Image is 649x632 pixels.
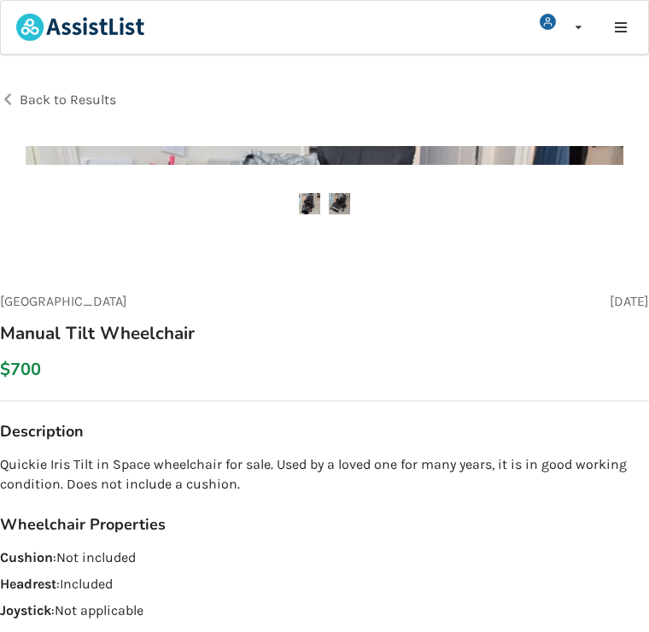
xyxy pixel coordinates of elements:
[16,14,144,41] img: assistlist-logo
[299,193,320,214] img: manual tilt wheelchair-wheelchair-mobility-richmond-assistlist-listing
[329,193,350,214] img: manual tilt wheelchair-wheelchair-mobility-richmond-assistlist-listing
[540,14,556,30] img: user icon
[610,295,649,308] p: [DATE]
[20,91,116,108] span: Back to Results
